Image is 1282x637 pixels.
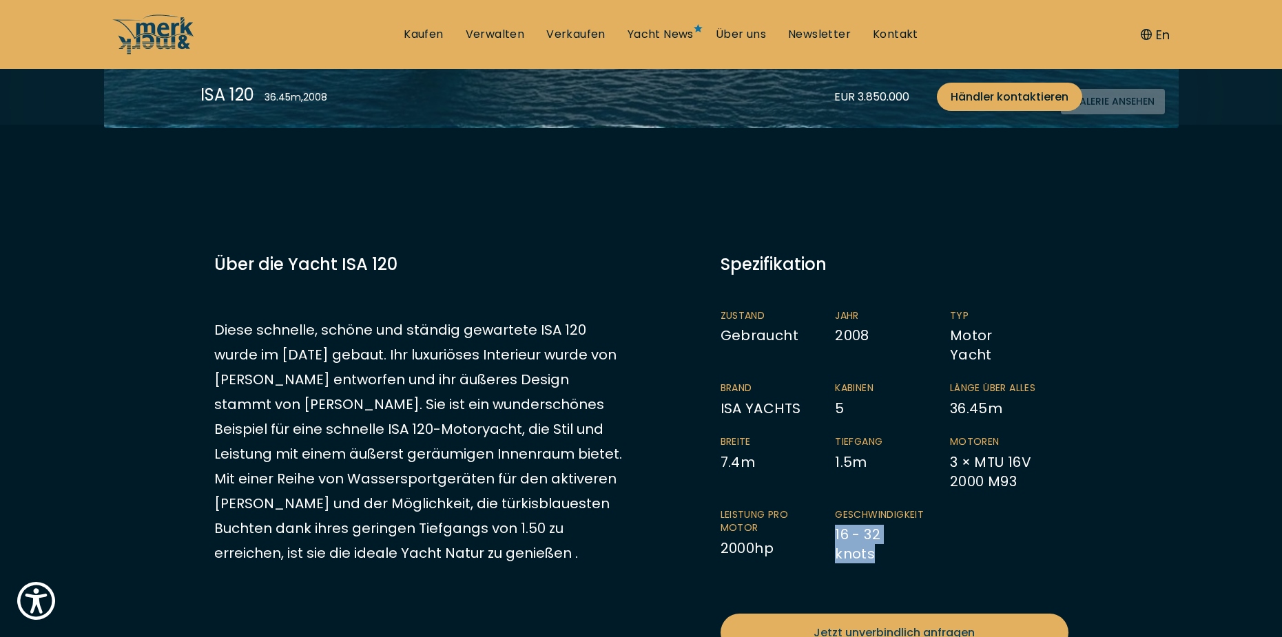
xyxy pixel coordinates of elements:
span: Breite [721,435,808,449]
a: Newsletter [788,27,851,42]
div: ISA 120 [200,83,254,107]
span: Länge über Alles [950,382,1037,395]
p: Diese schnelle, schöne und ständig gewartete ISA 120 wurde im [DATE] gebaut. Ihr luxuriöses Inter... [214,317,624,565]
span: Geschwindigkeit [835,508,922,522]
h3: Über die Yacht ISA 120 [214,252,624,276]
li: Motor Yacht [950,309,1065,365]
span: Kabinen [835,382,922,395]
li: 3 × MTU 16V 2000 M93 [950,435,1065,491]
div: Spezifikation [721,252,1068,276]
span: Typ [950,309,1037,323]
a: Kaufen [404,27,443,42]
a: Verwalten [466,27,525,42]
button: En [1141,25,1170,44]
span: Tiefgang [835,435,922,449]
a: Verkaufen [546,27,606,42]
li: 16 - 32 knots [835,508,950,564]
div: EUR 3.850.000 [834,88,909,105]
button: Show Accessibility Preferences [14,578,59,623]
span: Händler kontaktieren [951,88,1068,105]
li: 5 [835,382,950,418]
span: Zustand [721,309,808,323]
span: Brand [721,382,808,395]
a: Kontakt [873,27,918,42]
a: Yacht News [628,27,694,42]
span: Motoren [950,435,1037,449]
li: 7.4 m [721,435,836,491]
a: Händler kontaktieren [937,83,1082,111]
li: 2000 hp [721,508,836,564]
li: 36.45 m [950,382,1065,418]
a: Über uns [716,27,766,42]
div: 36.45 m , 2008 [265,90,327,105]
span: Leistung pro Motor [721,508,808,535]
span: Jahr [835,309,922,323]
li: Gebraucht [721,309,836,365]
li: 2008 [835,309,950,365]
li: 1.5 m [835,435,950,491]
li: ISA YACHTS [721,382,836,418]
